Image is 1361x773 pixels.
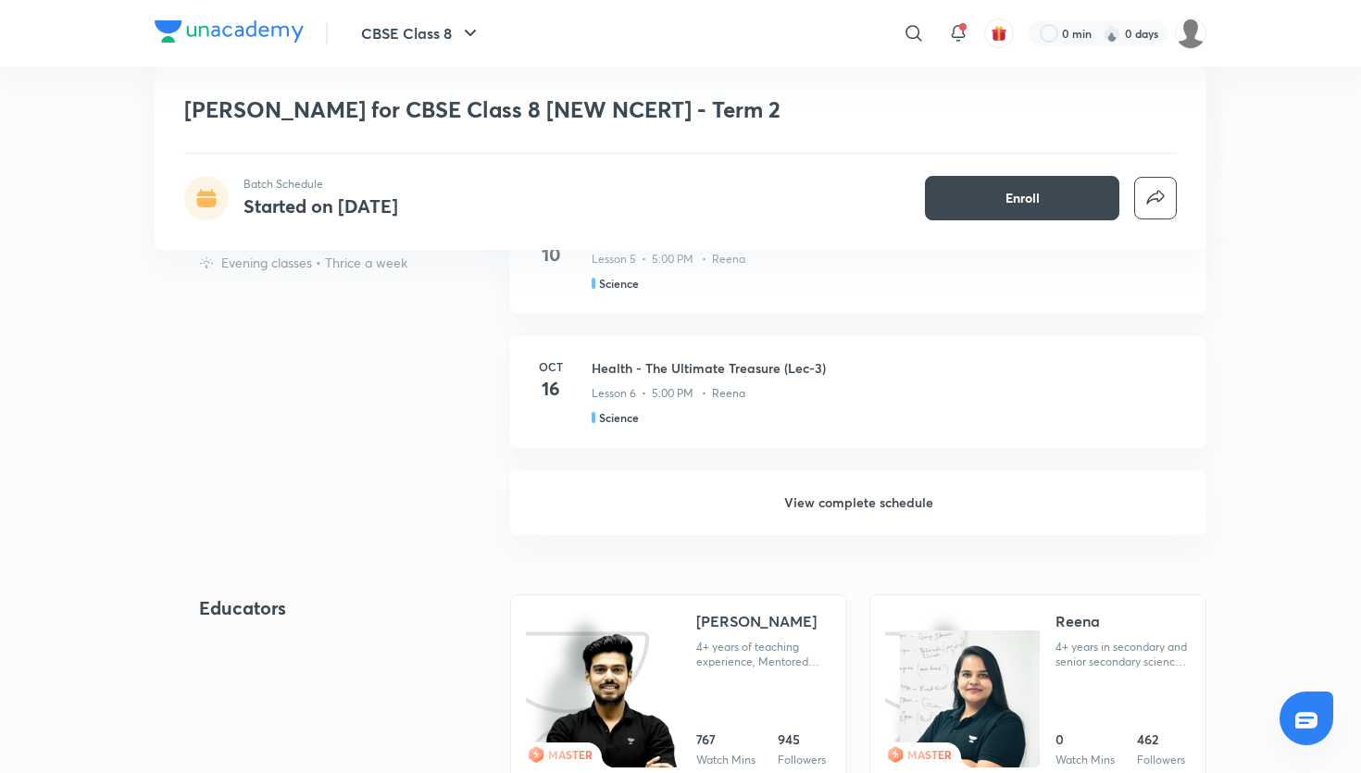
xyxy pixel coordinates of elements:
[1103,24,1121,43] img: streak
[592,358,1184,378] h3: Health - The Ultimate Treasure (Lec-3)
[510,202,1206,336] a: Oct10Health - The Ultimate Treasure (Lec-2)Lesson 5 • 5:00 PM • ReenaScience
[541,631,680,770] img: educator
[155,20,304,47] a: Company Logo
[599,275,639,292] h5: Science
[199,594,451,622] h4: Educators
[1055,753,1115,767] div: Watch Mins
[1137,730,1185,749] div: 462
[350,15,493,52] button: CBSE Class 8
[696,730,755,749] div: 767
[532,241,569,268] h4: 10
[984,19,1014,48] button: avatar
[696,753,755,767] div: Watch Mins
[696,640,831,669] div: 4+ years of teaching experience, Mentored students of AFCAT, CDS, SSC, INET, CGL, Foundation,NTSE...
[510,470,1206,535] h6: View complete schedule
[510,336,1206,470] a: Oct16Health - The Ultimate Treasure (Lec-3)Lesson 6 • 5:00 PM • ReenaScience
[526,610,664,767] img: icon
[1055,730,1115,749] div: 0
[548,747,593,762] span: MASTER
[1005,189,1040,207] span: Enroll
[599,409,639,426] h5: Science
[532,358,569,375] h6: Oct
[778,753,826,767] div: Followers
[221,253,407,272] p: Evening classes • Thrice a week
[1137,753,1185,767] div: Followers
[243,176,398,193] p: Batch Schedule
[696,610,817,632] div: [PERSON_NAME]
[991,25,1007,42] img: avatar
[925,176,1119,220] button: Enroll
[900,630,1040,770] img: educator
[592,385,745,402] p: Lesson 6 • 5:00 PM • Reena
[778,730,826,749] div: 945
[155,20,304,43] img: Company Logo
[243,193,398,218] h4: Started on [DATE]
[1055,640,1191,669] div: 4+ years in secondary and senior secondary science education. Guided over 5000+ students toward a...
[184,96,909,123] h1: [PERSON_NAME] for CBSE Class 8 [NEW NCERT] - Term 2
[885,610,1023,767] img: icon
[532,375,569,403] h4: 16
[592,251,745,268] p: Lesson 5 • 5:00 PM • Reena
[907,747,952,762] span: MASTER
[1055,610,1100,632] div: Reena
[1175,18,1206,49] img: Muzzamil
